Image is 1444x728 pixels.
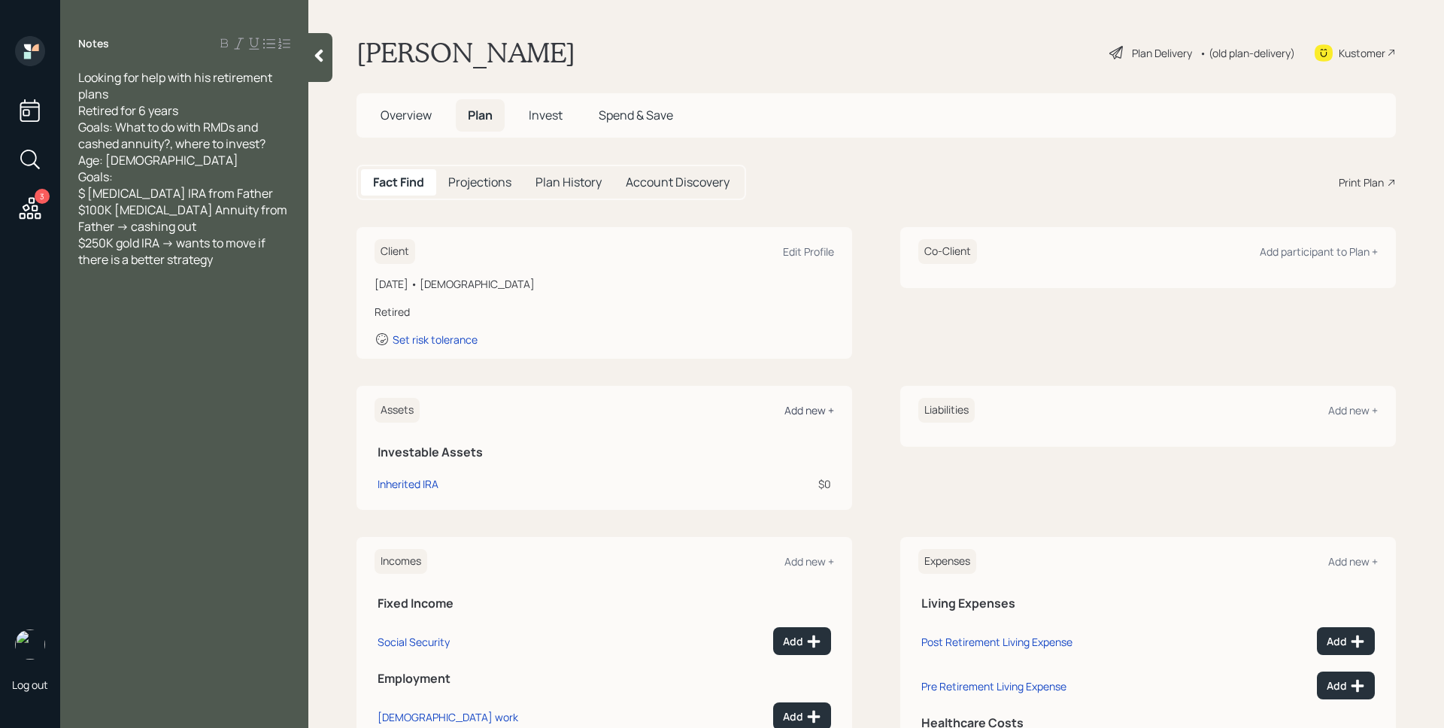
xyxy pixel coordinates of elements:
h5: Plan History [535,175,602,190]
div: Add participant to Plan + [1260,244,1378,259]
h6: Incomes [375,549,427,574]
div: Add [1327,634,1365,649]
img: james-distasi-headshot.png [15,629,45,660]
h5: Fixed Income [378,596,831,611]
div: Print Plan [1339,174,1384,190]
div: Pre Retirement Living Expense [921,679,1066,693]
h6: Co-Client [918,239,977,264]
div: Add [1327,678,1365,693]
div: Set risk tolerance [393,332,478,347]
div: Add [783,634,821,649]
h6: Assets [375,398,420,423]
h6: Client [375,239,415,264]
button: Add [1317,627,1375,655]
h5: Fact Find [373,175,424,190]
div: Log out [12,678,48,692]
h5: Investable Assets [378,445,831,460]
div: Add new + [784,554,834,569]
div: 3 [35,189,50,204]
div: Edit Profile [783,244,834,259]
button: Add [1317,672,1375,699]
div: Post Retirement Living Expense [921,635,1072,649]
h5: Employment [378,672,831,686]
span: Looking for help with his retirement plans Retired for 6 years Goals: What to do with RMDs and ca... [78,69,290,268]
h5: Projections [448,175,511,190]
div: $0 [736,476,831,492]
div: Inherited IRA [378,476,438,492]
span: Invest [529,107,563,123]
h1: [PERSON_NAME] [356,36,575,69]
div: • (old plan-delivery) [1200,45,1295,61]
div: Add new + [1328,554,1378,569]
label: Notes [78,36,109,51]
span: Plan [468,107,493,123]
div: Retired [375,304,834,320]
div: Add [783,709,821,724]
div: Add new + [1328,403,1378,417]
div: [DEMOGRAPHIC_DATA] work [378,710,518,724]
div: Kustomer [1339,45,1385,61]
span: Spend & Save [599,107,673,123]
span: Overview [381,107,432,123]
h5: Account Discovery [626,175,730,190]
div: [DATE] • [DEMOGRAPHIC_DATA] [375,276,834,292]
button: Add [773,627,831,655]
h6: Liabilities [918,398,975,423]
div: Plan Delivery [1132,45,1192,61]
div: Add new + [784,403,834,417]
h5: Living Expenses [921,596,1375,611]
div: Social Security [378,635,450,649]
h6: Expenses [918,549,976,574]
